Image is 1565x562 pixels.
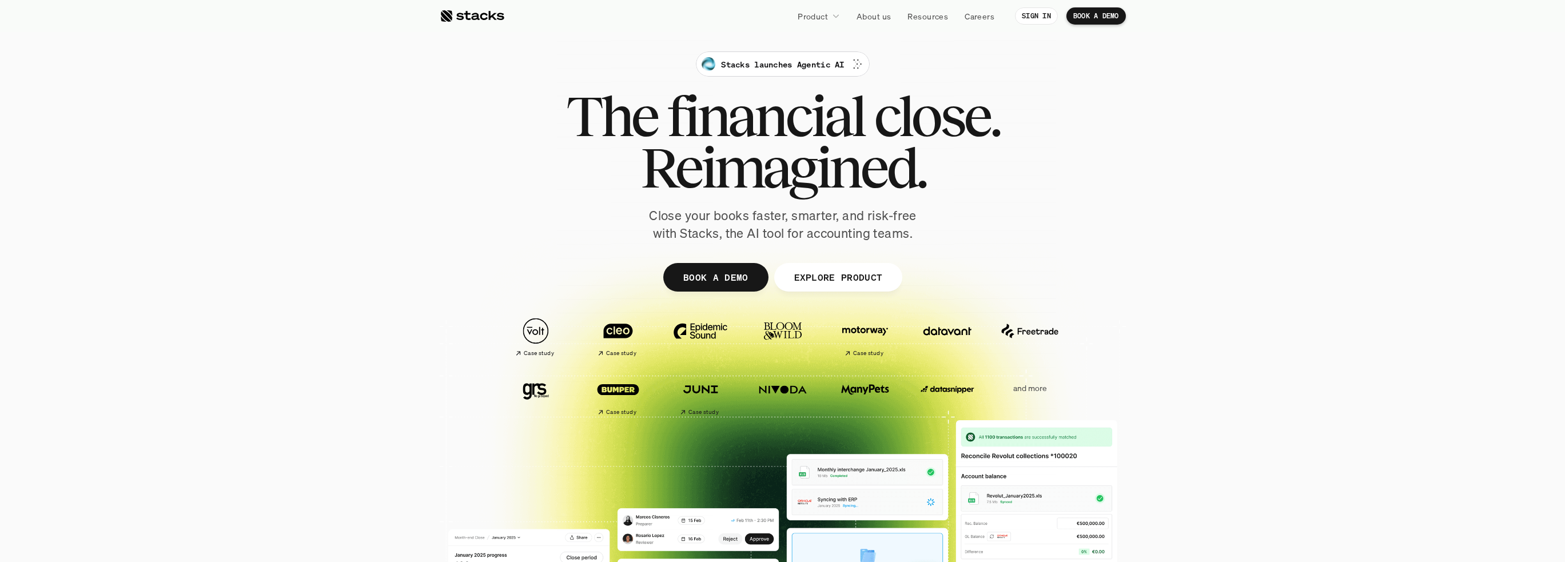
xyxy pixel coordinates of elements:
[994,384,1065,393] p: and more
[794,269,882,285] p: EXPLORE PRODUCT
[688,409,719,416] h2: Case study
[774,263,902,292] a: EXPLORE PRODUCT
[1066,7,1126,25] a: BOOK A DEMO
[665,370,736,420] a: Case study
[857,10,891,22] p: About us
[721,58,844,70] p: Stacks launches Agentic AI
[583,370,654,420] a: Case study
[874,90,999,142] span: close.
[965,10,994,22] p: Careers
[850,6,898,26] a: About us
[583,312,654,362] a: Case study
[1073,12,1119,20] p: BOOK A DEMO
[663,263,768,292] a: BOOK A DEMO
[500,312,571,362] a: Case study
[606,409,636,416] h2: Case study
[907,10,948,22] p: Resources
[696,51,869,77] a: Stacks launches Agentic AI
[524,350,554,357] h2: Case study
[640,207,926,242] p: Close your books faster, smarter, and risk-free with Stacks, the AI tool for accounting teams.
[958,6,1001,26] a: Careers
[853,350,883,357] h2: Case study
[667,90,864,142] span: financial
[830,312,901,362] a: Case study
[901,6,955,26] a: Resources
[1022,12,1051,20] p: SIGN IN
[640,142,925,193] span: Reimagined.
[798,10,828,22] p: Product
[566,90,657,142] span: The
[1015,7,1058,25] a: SIGN IN
[683,269,748,285] p: BOOK A DEMO
[606,350,636,357] h2: Case study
